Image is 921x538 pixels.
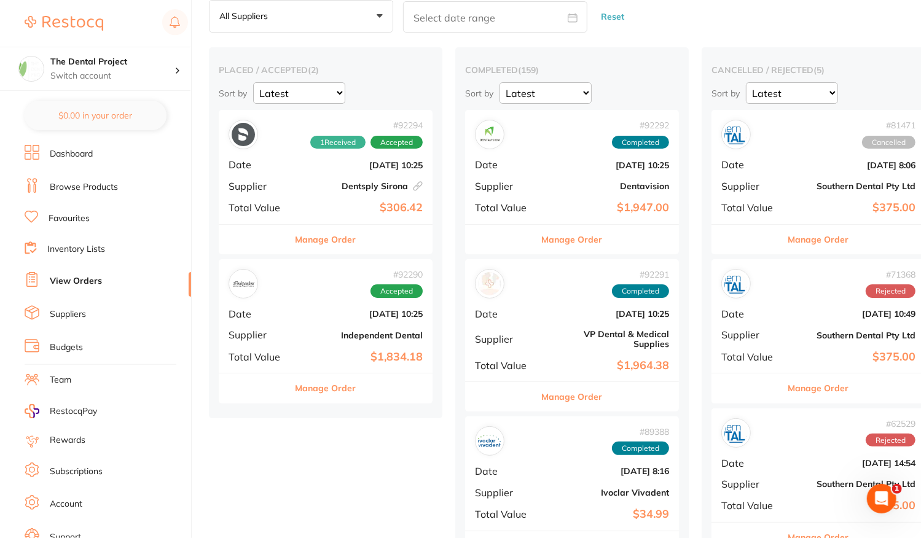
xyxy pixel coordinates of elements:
b: [DATE] 10:25 [546,309,669,319]
span: # 92290 [370,270,423,279]
img: Dentsply Sirona [232,123,255,146]
button: Manage Order [542,225,603,254]
span: Date [721,308,783,319]
span: Total Value [475,202,536,213]
span: Supplier [229,181,290,192]
span: Total Value [475,360,536,371]
a: Suppliers [50,308,86,321]
img: VP Dental & Medical Supplies [478,272,501,295]
p: All suppliers [219,10,273,21]
b: Independent Dental [300,330,423,340]
span: Supplier [721,181,783,192]
span: Date [475,308,536,319]
button: Manage Order [542,382,603,411]
button: Manage Order [296,225,356,254]
span: Total Value [229,351,290,362]
span: Total Value [721,500,783,511]
span: Total Value [475,509,536,520]
p: Sort by [465,88,493,99]
img: The Dental Project [19,57,44,81]
b: $1,964.38 [546,359,669,372]
a: Team [50,374,71,386]
span: # 89388 [612,427,669,437]
b: Southern Dental Pty Ltd [793,181,915,191]
p: Sort by [219,88,247,99]
span: Accepted [370,136,423,149]
span: Rejected [866,284,915,298]
b: $1,947.00 [546,201,669,214]
b: [DATE] 8:16 [546,466,669,476]
a: RestocqPay [25,404,97,418]
span: Date [721,159,783,170]
span: Supplier [475,333,536,345]
img: Restocq Logo [25,16,103,31]
img: Dentavision [478,123,501,146]
span: Supplier [721,478,783,489]
span: Date [475,466,536,477]
b: [DATE] 10:25 [546,160,669,170]
b: Southern Dental Pty Ltd [793,330,915,340]
span: Accepted [370,284,423,298]
span: Total Value [721,351,783,362]
img: Ivoclar Vivadent [478,429,501,453]
a: Rewards [50,434,85,446]
span: Total Value [229,202,290,213]
a: Budgets [50,341,83,354]
a: Browse Products [50,181,118,193]
span: # 62529 [866,419,915,429]
span: Supplier [475,181,536,192]
b: Dentavision [546,181,669,191]
span: Supplier [721,329,783,340]
a: View Orders [50,275,102,287]
b: $375.00 [793,201,915,214]
span: Received [310,136,366,149]
img: RestocqPay [25,404,39,418]
img: Southern Dental Pty Ltd [724,123,748,146]
div: Dentsply Sirona#922941ReceivedAcceptedDate[DATE] 10:25SupplierDentsply SironaTotal Value$306.42Ma... [219,110,433,254]
b: [DATE] 14:54 [793,458,915,468]
a: Restocq Logo [25,9,103,37]
span: Supplier [475,487,536,498]
img: Independent Dental [232,272,255,295]
span: Date [229,308,290,319]
b: $375.00 [793,351,915,364]
span: # 92294 [310,120,423,130]
b: [DATE] 8:06 [793,160,915,170]
h4: The Dental Project [50,56,174,68]
span: Completed [612,442,669,455]
span: Rejected [866,434,915,447]
a: Inventory Lists [47,243,105,255]
a: Dashboard [50,148,93,160]
span: Date [475,159,536,170]
span: Total Value [721,202,783,213]
span: 1 [892,484,902,494]
span: Date [229,159,290,170]
img: Southern Dental Pty Ltd [724,421,748,445]
p: Switch account [50,70,174,82]
button: Manage Order [788,373,849,403]
span: Supplier [229,329,290,340]
iframe: Intercom live chat [867,484,896,513]
input: Select date range [403,1,587,33]
button: Reset [597,1,628,33]
b: $34.99 [546,508,669,521]
button: $0.00 in your order [25,101,167,130]
p: Sort by [711,88,740,99]
b: Dentsply Sirona [300,181,423,191]
a: Account [50,498,82,510]
img: Southern Dental Pty Ltd [724,272,748,295]
h2: completed ( 159 ) [465,64,679,76]
span: # 81471 [862,120,915,130]
b: Ivoclar Vivadent [546,488,669,497]
b: VP Dental & Medical Supplies [546,329,669,349]
span: RestocqPay [50,405,97,418]
span: Completed [612,284,669,298]
span: # 92292 [612,120,669,130]
div: Independent Dental#92290AcceptedDate[DATE] 10:25SupplierIndependent DentalTotal Value$1,834.18Man... [219,259,433,404]
b: [DATE] 10:49 [793,309,915,319]
b: [DATE] 10:25 [300,309,423,319]
b: [DATE] 10:25 [300,160,423,170]
button: Manage Order [788,225,849,254]
span: Completed [612,136,669,149]
span: # 71368 [866,270,915,279]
